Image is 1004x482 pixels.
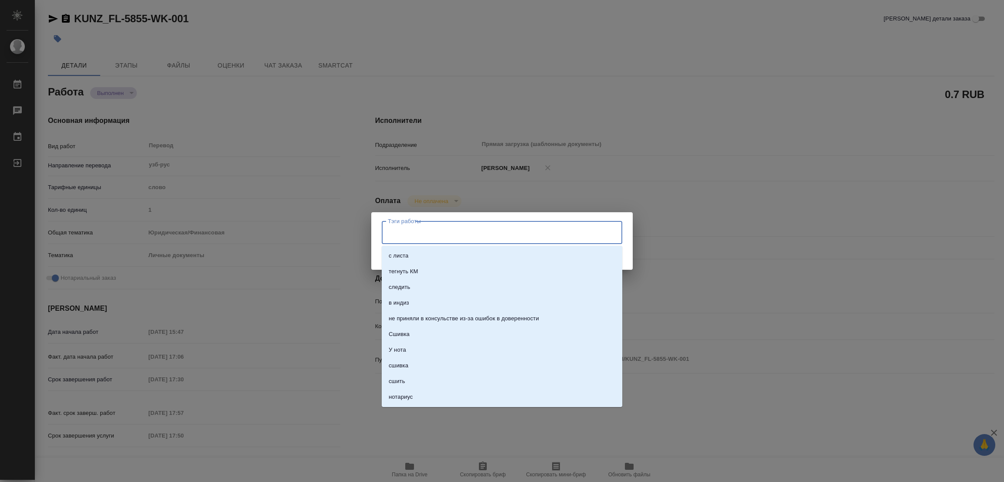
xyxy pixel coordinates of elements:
[389,314,539,323] p: не приняли в консульстве из-за ошибок в доверенности
[389,393,413,401] p: нотариус
[389,299,409,307] p: в индиз
[389,267,418,276] p: тегнуть КМ
[389,361,408,370] p: сшивка
[389,330,410,339] p: Сшивка
[389,283,410,292] p: следить
[389,346,406,354] p: У нота
[389,251,408,260] p: с листа
[389,377,405,386] p: сшить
